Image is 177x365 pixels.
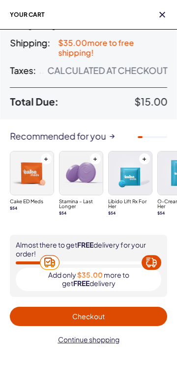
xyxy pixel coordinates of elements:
[10,151,54,195] img: Cake ED Meds
[47,66,167,75] div: Calculated at Checkout
[109,151,152,195] img: Libido Lift Rx For Her
[137,20,167,30] div: $15.00
[108,211,116,216] strong: $ 54
[10,96,134,108] span: Total Due:
[10,151,54,211] a: Cake ED MedsCake ED Meds$54
[59,151,103,195] img: Stamina – Last Longer
[10,206,17,211] strong: $ 54
[108,199,152,209] h3: Libido Lift Rx For Her
[10,66,36,75] span: Taxes:
[16,241,161,258] div: Almost there to get delivery for your order!
[134,95,167,108] span: $15.00
[10,38,50,58] span: Shipping:
[77,240,93,249] span: FREE
[157,211,165,216] strong: $ 54
[10,330,167,349] button: Continue shopping
[73,279,89,288] span: FREE
[58,37,134,58] span: $35.00 more to free shipping!
[59,211,66,216] strong: $ 54
[58,335,119,344] span: Continue shopping
[108,151,152,216] a: Libido Lift Rx For HerLibido Lift Rx For Her$54
[72,312,105,321] span: Checkout
[10,20,58,30] span: Due [DATE]:
[77,271,103,280] span: $35.00
[16,268,161,291] div: Add only more to get delivery
[59,151,103,216] a: Stamina – Last LongerStamina – Last Longer$54
[59,199,103,209] h3: Stamina – Last Longer
[10,307,167,326] button: Checkout
[10,199,54,204] h3: Cake ED Meds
